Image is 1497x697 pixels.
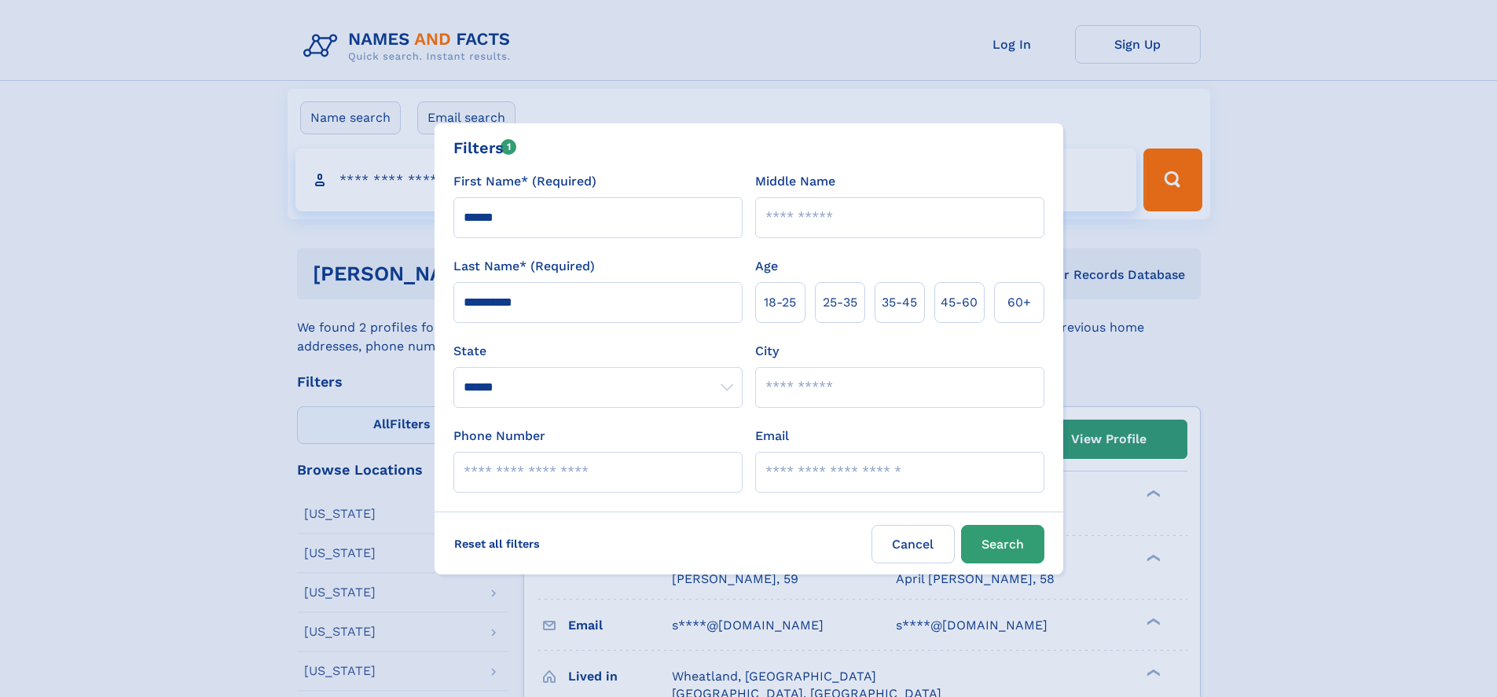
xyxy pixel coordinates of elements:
span: 60+ [1007,293,1031,312]
label: Last Name* (Required) [453,257,595,276]
label: Phone Number [453,427,545,446]
label: City [755,342,779,361]
span: 45‑60 [941,293,978,312]
label: First Name* (Required) [453,172,596,191]
button: Search [961,525,1044,563]
label: State [453,342,743,361]
label: Email [755,427,789,446]
label: Age [755,257,778,276]
span: 25‑35 [823,293,857,312]
label: Reset all filters [444,525,550,563]
div: Filters [453,136,517,160]
span: 18‑25 [764,293,796,312]
span: 35‑45 [882,293,917,312]
label: Middle Name [755,172,835,191]
label: Cancel [871,525,955,563]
